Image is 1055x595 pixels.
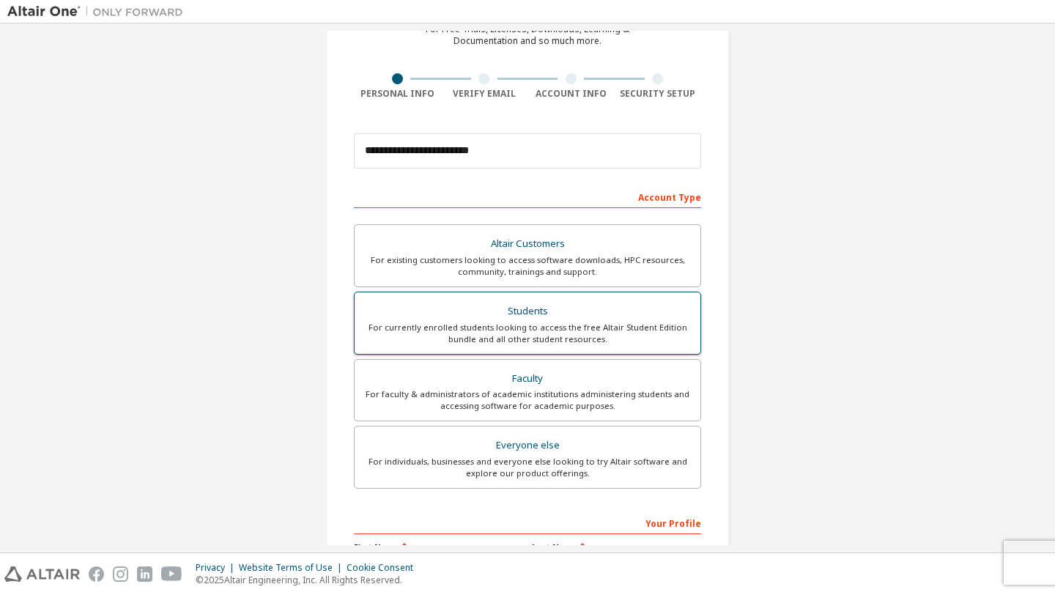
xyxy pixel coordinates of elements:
img: altair_logo.svg [4,566,80,582]
p: © 2025 Altair Engineering, Inc. All Rights Reserved. [196,574,422,586]
div: For faculty & administrators of academic institutions administering students and accessing softwa... [363,388,692,412]
div: For currently enrolled students looking to access the free Altair Student Edition bundle and all ... [363,322,692,345]
img: facebook.svg [89,566,104,582]
div: Verify Email [441,88,528,100]
img: youtube.svg [161,566,182,582]
img: instagram.svg [113,566,128,582]
img: Altair One [7,4,190,19]
div: Cookie Consent [347,562,422,574]
label: First Name [354,542,523,553]
div: For Free Trials, Licenses, Downloads, Learning & Documentation and so much more. [426,23,629,47]
div: Everyone else [363,435,692,456]
div: Security Setup [615,88,702,100]
label: Last Name [532,542,701,553]
div: Personal Info [354,88,441,100]
div: Altair Customers [363,234,692,254]
div: For existing customers looking to access software downloads, HPC resources, community, trainings ... [363,254,692,278]
div: Account Info [527,88,615,100]
div: Your Profile [354,511,701,534]
div: Faculty [363,369,692,389]
div: Privacy [196,562,239,574]
div: Students [363,301,692,322]
div: Website Terms of Use [239,562,347,574]
div: Account Type [354,185,701,208]
div: For individuals, businesses and everyone else looking to try Altair software and explore our prod... [363,456,692,479]
img: linkedin.svg [137,566,152,582]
